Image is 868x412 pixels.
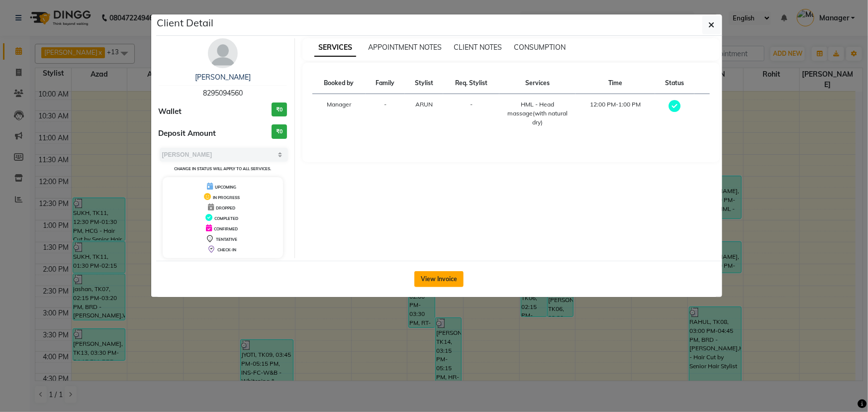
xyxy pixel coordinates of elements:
[214,226,238,231] span: CONFIRMED
[312,94,366,133] td: Manager
[217,247,236,252] span: CHECK-IN
[214,216,238,221] span: COMPLETED
[655,73,694,94] th: Status
[216,237,237,242] span: TENTATIVE
[314,39,356,57] span: SERVICES
[203,89,243,98] span: 8295094560
[576,73,655,94] th: Time
[368,43,442,52] span: APPOINTMENT NOTES
[415,101,433,108] span: ARUN
[195,73,251,82] a: [PERSON_NAME]
[514,43,566,52] span: CONSUMPTION
[443,94,499,133] td: -
[272,103,287,117] h3: ₹0
[215,185,236,190] span: UPCOMING
[208,38,238,68] img: avatar
[216,206,235,210] span: DROPPED
[443,73,499,94] th: Req. Stylist
[213,195,240,200] span: IN PROGRESS
[414,271,464,287] button: View Invoice
[272,124,287,139] h3: ₹0
[174,166,271,171] small: Change in status will apply to all services.
[454,43,502,52] span: CLIENT NOTES
[576,94,655,133] td: 12:00 PM-1:00 PM
[312,73,366,94] th: Booked by
[405,73,444,94] th: Stylist
[505,100,570,127] div: HML - Head massage(with natural dry)
[499,73,576,94] th: Services
[159,128,216,139] span: Deposit Amount
[157,15,214,30] h5: Client Detail
[159,106,182,117] span: Wallet
[366,94,405,133] td: -
[366,73,405,94] th: Family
